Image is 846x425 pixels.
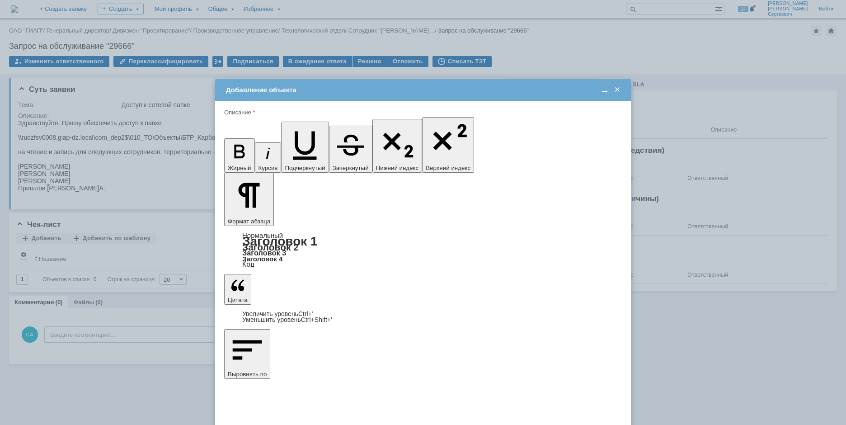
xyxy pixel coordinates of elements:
div: Описание [224,109,620,115]
span: Верхний индекс [426,165,470,171]
button: Жирный [224,138,255,173]
span: Жирный [228,165,251,171]
button: Подчеркнутый [281,122,329,173]
span: Цитата [228,297,248,303]
button: Нижний индекс [372,119,423,173]
span: Ctrl+' [298,310,313,317]
button: Формат абзаца [224,173,274,226]
span: Зачеркнутый [333,165,369,171]
span: Свернуть (Ctrl + M) [600,86,609,94]
button: Курсив [255,142,282,173]
span: Подчеркнутый [285,165,325,171]
span: Курсив [258,165,278,171]
span: Ctrl+Shift+' [301,316,332,323]
span: Выровнять по [228,371,267,378]
button: Верхний индекс [422,117,474,173]
button: Зачеркнутый [329,126,372,173]
a: Код [242,260,254,269]
div: Формат абзаца [224,232,622,268]
div: Цитата [224,311,622,323]
a: Increase [242,310,313,317]
a: Decrease [242,316,332,323]
a: Заголовок 4 [242,255,282,263]
span: Нижний индекс [376,165,419,171]
a: Заголовок 2 [242,242,299,252]
button: Цитата [224,274,251,305]
div: Добавление объекта [226,86,622,94]
a: Нормальный [242,231,283,239]
button: Выровнять по [224,329,270,379]
span: Закрыть [613,86,622,94]
a: Заголовок 3 [242,249,286,257]
a: Заголовок 1 [242,234,318,248]
span: Формат абзаца [228,218,270,225]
